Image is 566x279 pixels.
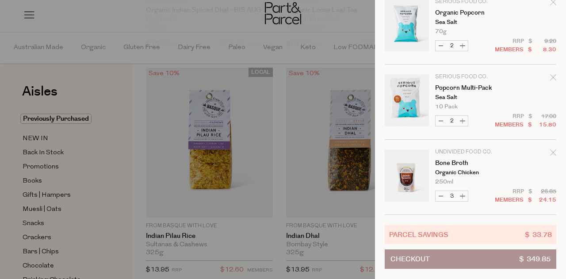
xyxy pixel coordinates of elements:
[525,229,552,240] span: $ 33.78
[435,95,504,100] p: Sea Salt
[389,229,448,240] span: Parcel Savings
[446,116,457,126] input: QTY Popcorn Multi-Pack
[519,250,551,268] span: $ 349.85
[446,191,457,201] input: QTY Bone Broth
[435,85,504,91] a: Popcorn Multi-Pack
[435,179,453,185] span: 250ml
[435,170,504,176] p: Organic Chicken
[390,250,430,268] span: Checkout
[550,148,556,160] div: Remove Bone Broth
[435,74,504,80] p: Serious Food Co.
[435,160,504,166] a: Bone Broth
[385,249,556,269] button: Checkout$ 349.85
[446,41,457,51] input: QTY Organic Popcorn
[435,19,504,25] p: Sea Salt
[435,10,504,16] a: Organic Popcorn
[550,73,556,85] div: Remove Popcorn Multi-Pack
[435,104,458,110] span: 10 Pack
[435,149,504,155] p: Undivided Food Co.
[435,29,447,34] span: 70g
